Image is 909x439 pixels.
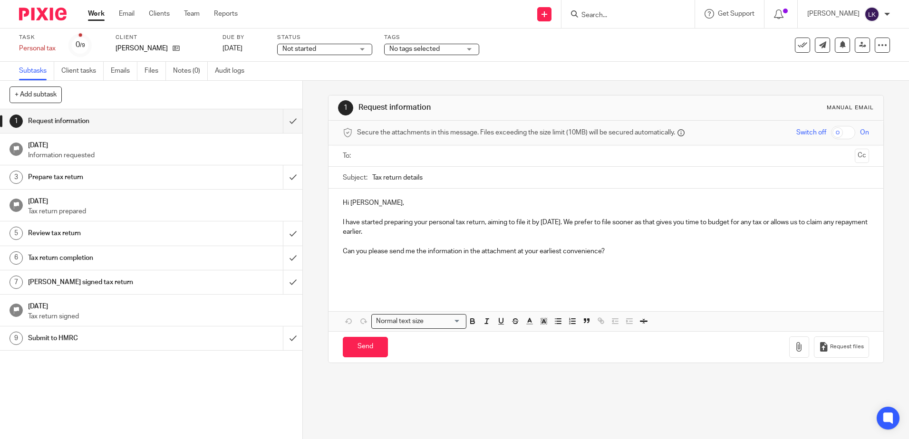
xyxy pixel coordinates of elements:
[215,62,251,80] a: Audit logs
[384,34,479,41] label: Tags
[149,9,170,19] a: Clients
[10,276,23,289] div: 7
[10,115,23,128] div: 1
[827,104,874,112] div: Manual email
[19,8,67,20] img: Pixie
[214,9,238,19] a: Reports
[343,218,869,237] p: I have started preparing your personal tax return, aiming to file it by [DATE]. We prefer to file...
[145,62,166,80] a: Files
[28,275,192,289] h1: [PERSON_NAME] signed tax return
[371,314,466,329] div: Search for option
[10,86,62,103] button: + Add subtask
[357,128,675,137] span: Secure the attachments in this message. Files exceeding the size limit (10MB) will be secured aut...
[88,9,105,19] a: Work
[28,299,293,311] h1: [DATE]
[343,173,367,182] label: Subject:
[10,332,23,345] div: 9
[28,151,293,160] p: Information requested
[28,114,192,128] h1: Request information
[173,62,208,80] a: Notes (0)
[10,227,23,240] div: 5
[28,312,293,321] p: Tax return signed
[830,343,864,351] span: Request files
[860,128,869,137] span: On
[277,34,372,41] label: Status
[855,149,869,163] button: Cc
[374,316,425,326] span: Normal text size
[10,171,23,184] div: 3
[358,103,626,113] h1: Request information
[28,194,293,206] h1: [DATE]
[343,247,869,256] p: Can you please send me the information in the attachment at your earliest convenience?
[28,331,192,345] h1: Submit to HMRC
[28,226,192,240] h1: Review tax return
[184,9,200,19] a: Team
[28,138,293,150] h1: [DATE]
[389,46,440,52] span: No tags selected
[864,7,880,22] img: svg%3E
[10,251,23,265] div: 6
[80,43,85,48] small: /9
[426,316,461,326] input: Search for option
[116,34,211,41] label: Client
[28,207,293,216] p: Tax return prepared
[19,34,57,41] label: Task
[61,62,104,80] a: Client tasks
[718,10,754,17] span: Get Support
[28,170,192,184] h1: Prepare tax return
[580,11,666,20] input: Search
[338,100,353,115] div: 1
[343,151,353,161] label: To:
[343,337,388,357] input: Send
[796,128,826,137] span: Switch off
[19,44,57,53] div: Personal tax
[807,9,860,19] p: [PERSON_NAME]
[76,39,85,50] div: 0
[19,62,54,80] a: Subtasks
[116,44,168,53] p: [PERSON_NAME]
[282,46,316,52] span: Not started
[222,45,242,52] span: [DATE]
[111,62,137,80] a: Emails
[222,34,265,41] label: Due by
[28,251,192,265] h1: Tax return completion
[343,198,869,208] p: Hi [PERSON_NAME],
[119,9,135,19] a: Email
[814,336,869,358] button: Request files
